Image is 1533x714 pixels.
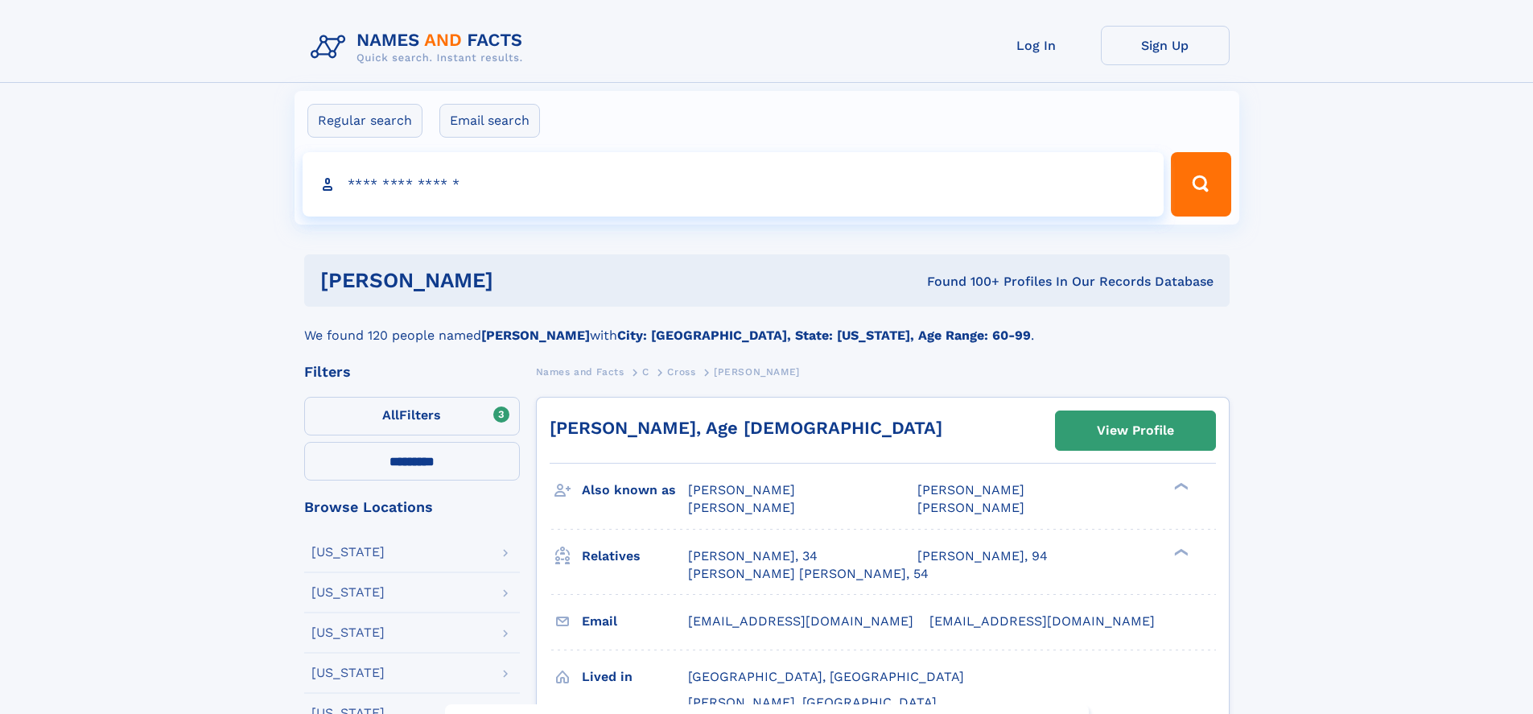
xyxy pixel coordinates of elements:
span: [EMAIL_ADDRESS][DOMAIN_NAME] [929,613,1155,629]
a: C [642,361,649,382]
span: Cross [667,366,695,378]
a: Log In [972,26,1101,65]
h3: Lived in [582,663,688,691]
input: search input [303,152,1164,217]
div: View Profile [1097,412,1174,449]
b: City: [GEOGRAPHIC_DATA], State: [US_STATE], Age Range: 60-99 [617,328,1031,343]
h3: Email [582,608,688,635]
span: [EMAIL_ADDRESS][DOMAIN_NAME] [688,613,913,629]
div: ❯ [1170,481,1189,492]
label: Filters [304,397,520,435]
span: [GEOGRAPHIC_DATA], [GEOGRAPHIC_DATA] [688,669,964,684]
div: Found 100+ Profiles In Our Records Database [710,273,1214,291]
h3: Also known as [582,477,688,504]
div: [US_STATE] [311,667,385,679]
h3: Relatives [582,543,688,570]
div: [US_STATE] [311,586,385,599]
img: Logo Names and Facts [304,26,536,69]
div: We found 120 people named with . [304,307,1230,345]
span: [PERSON_NAME] [917,482,1024,497]
h1: [PERSON_NAME] [320,270,711,291]
a: [PERSON_NAME], 94 [917,547,1048,565]
span: [PERSON_NAME] [688,500,795,515]
div: [US_STATE] [311,626,385,639]
span: [PERSON_NAME], [GEOGRAPHIC_DATA] [688,695,937,710]
span: C [642,366,649,378]
a: [PERSON_NAME], 34 [688,547,818,565]
a: [PERSON_NAME] [PERSON_NAME], 54 [688,565,929,583]
label: Regular search [307,104,422,138]
label: Email search [439,104,540,138]
a: Names and Facts [536,361,624,382]
b: [PERSON_NAME] [481,328,590,343]
a: [PERSON_NAME], Age [DEMOGRAPHIC_DATA] [550,418,942,438]
span: [PERSON_NAME] [917,500,1024,515]
div: [US_STATE] [311,546,385,559]
span: [PERSON_NAME] [714,366,800,378]
div: Filters [304,365,520,379]
a: Sign Up [1101,26,1230,65]
div: ❯ [1170,547,1189,557]
a: View Profile [1056,411,1215,450]
span: All [382,407,399,423]
div: Browse Locations [304,500,520,514]
button: Search Button [1171,152,1230,217]
span: [PERSON_NAME] [688,482,795,497]
a: Cross [667,361,695,382]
